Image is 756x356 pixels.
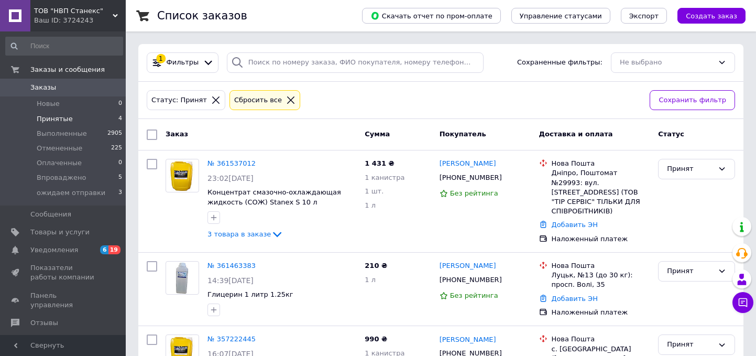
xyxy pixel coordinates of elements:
[37,173,86,182] span: Впроваджено
[650,90,735,111] button: Сохранить фильтр
[30,210,71,219] span: Сообщения
[30,318,58,328] span: Отзывы
[207,188,341,206] a: Концентрат смазочно-охлаждающая жидкость (СОЖ) Stanex S 10 л
[207,230,283,238] a: 3 товара в заказе
[667,266,714,277] div: Принят
[511,8,610,24] button: Управление статусами
[207,335,256,343] a: № 357222445
[166,159,199,192] a: Фото товару
[365,276,376,284] span: 1 л
[149,95,209,106] div: Статус: Принят
[118,173,122,182] span: 5
[552,335,650,344] div: Нова Пошта
[620,57,714,68] div: Не выбрано
[552,271,650,289] div: Луцьк, №13 (до 30 кг): просп. Волі, 35
[207,174,254,182] span: 23:02[DATE]
[169,159,196,192] img: Фото товару
[370,11,492,20] span: Скачать отчет по пром-оплате
[166,261,199,295] a: Фото товару
[677,8,746,24] button: Создать заказ
[37,144,82,153] span: Отмененные
[440,261,496,271] a: [PERSON_NAME]
[207,230,271,238] span: 3 товара в заказе
[552,308,650,317] div: Наложенный платеж
[552,221,598,229] a: Добавить ЭН
[437,273,504,287] div: [PHONE_NUMBER]
[118,158,122,168] span: 0
[37,114,73,124] span: Принятые
[621,8,667,24] button: Экспорт
[517,58,602,68] span: Сохраненные фильтры:
[732,292,753,313] button: Чат с покупателем
[108,245,120,254] span: 19
[207,262,256,269] a: № 361463383
[30,228,90,237] span: Товары и услуги
[207,290,293,298] a: Глицерин 1 литр 1.25кг
[207,159,256,167] a: № 361537012
[207,276,254,285] span: 14:39[DATE]
[167,58,199,68] span: Фильтры
[362,8,501,24] button: Скачать отчет по пром-оплате
[34,16,126,25] div: Ваш ID: 3724243
[552,261,650,271] div: Нова Пошта
[686,12,737,20] span: Создать заказ
[437,171,504,185] div: [PHONE_NUMBER]
[450,189,498,197] span: Без рейтинга
[539,130,613,138] span: Доставка и оплата
[111,144,122,153] span: 225
[667,339,714,350] div: Принят
[37,129,87,138] span: Выполненные
[118,188,122,198] span: 3
[232,95,284,106] div: Сбросить все
[365,130,390,138] span: Сумма
[440,335,496,345] a: [PERSON_NAME]
[552,234,650,244] div: Наложенный платеж
[30,65,105,74] span: Заказы и сообщения
[365,262,387,269] span: 210 ₴
[365,201,376,209] span: 1 л
[440,159,496,169] a: [PERSON_NAME]
[175,262,190,294] img: Фото товару
[30,263,97,282] span: Показатели работы компании
[157,9,247,22] h1: Список заказов
[440,130,486,138] span: Покупатель
[30,83,56,92] span: Заказы
[365,335,387,343] span: 990 ₴
[30,245,78,255] span: Уведомления
[658,130,684,138] span: Статус
[37,188,105,198] span: ожидаем отправки
[37,158,82,168] span: Оплаченные
[118,99,122,109] span: 0
[667,12,746,19] a: Создать заказ
[227,52,484,73] input: Поиск по номеру заказа, ФИО покупателя, номеру телефона, Email, номеру накладной
[118,114,122,124] span: 4
[166,130,188,138] span: Заказ
[107,129,122,138] span: 2905
[37,99,60,109] span: Новые
[365,174,404,181] span: 1 канистра
[520,12,602,20] span: Управление статусами
[552,159,650,168] div: Нова Пошта
[659,95,726,106] span: Сохранить фильтр
[30,291,97,310] span: Панель управления
[552,295,598,303] a: Добавить ЭН
[156,54,166,63] div: 1
[365,159,394,167] span: 1 431 ₴
[667,164,714,175] div: Принят
[450,292,498,299] span: Без рейтинга
[34,6,113,16] span: ТОВ "НВП Станекс"
[100,245,108,254] span: 6
[552,168,650,216] div: Дніпро, Поштомат №29993: вул. [STREET_ADDRESS] (ТОВ "ТІР СЕРВІС" ТІЛЬКИ ДЛЯ СПІВРОБІТНИКІВ)
[629,12,659,20] span: Экспорт
[365,187,384,195] span: 1 шт.
[5,37,123,56] input: Поиск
